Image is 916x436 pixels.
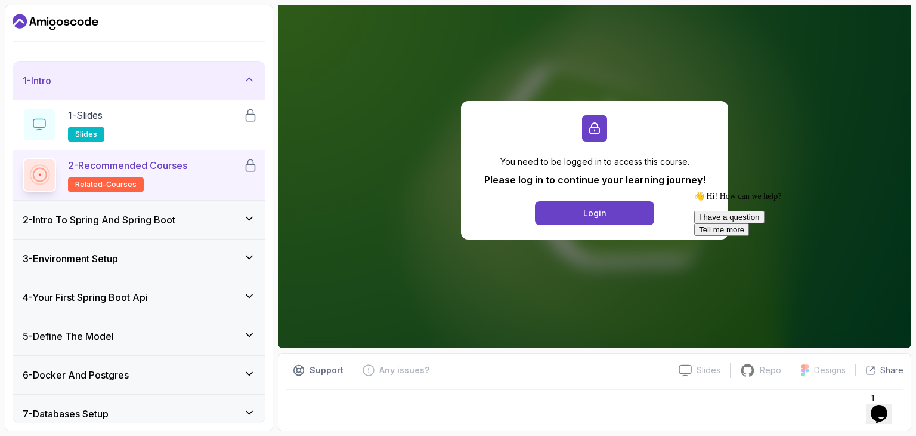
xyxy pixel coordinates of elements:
div: 👋 Hi! How can we help?I have a questionTell me more [5,5,219,50]
span: related-courses [75,180,137,189]
button: 7-Databases Setup [13,395,265,433]
p: Please log in to continue your learning journey! [484,173,705,187]
span: 👋 Hi! How can we help? [5,5,92,14]
button: 1-Intro [13,62,265,100]
h3: 1 - Intro [23,73,51,88]
button: 2-Intro To Spring And Spring Boot [13,201,265,239]
span: slides [75,130,97,139]
a: Dashboard [13,13,98,32]
button: 3-Environment Setup [13,240,265,278]
h3: 2 - Intro To Spring And Spring Boot [23,213,175,227]
p: You need to be logged in to access this course. [484,156,705,168]
h3: 3 - Environment Setup [23,251,118,266]
div: Login [583,207,606,219]
h3: 6 - Docker And Postgres [23,368,129,382]
h3: 5 - Define The Model [23,329,114,343]
p: 2 - Recommended Courses [68,158,187,173]
p: Support [310,364,343,376]
button: 6-Docker And Postgres [13,356,265,394]
button: I have a question [5,24,75,37]
iframe: chat widget [866,388,904,424]
button: Tell me more [5,37,60,50]
button: 1-Slidesslides [23,108,255,142]
iframe: chat widget [689,186,904,382]
button: 5-Define The Model [13,317,265,355]
button: Support button [286,361,351,380]
p: Any issues? [379,364,429,376]
p: 1 - Slides [68,108,103,122]
button: 2-Recommended Coursesrelated-courses [23,158,255,192]
button: 4-Your First Spring Boot Api [13,278,265,317]
h3: 7 - Databases Setup [23,407,109,421]
h3: 4 - Your First Spring Boot Api [23,290,148,305]
button: Login [535,201,654,225]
